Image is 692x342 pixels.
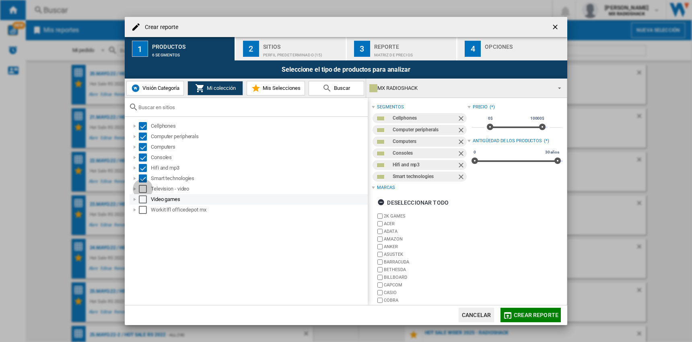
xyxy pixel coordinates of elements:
label: CAPCOM [384,282,467,288]
input: brand.name [377,298,383,303]
div: MX RADIOSHACK [369,83,551,94]
span: Visión Categoría [140,85,179,91]
div: Productos [152,40,231,49]
label: BETHESDA [384,267,467,273]
md-checkbox: Select [139,153,151,162]
label: 2K GAMES [384,213,467,219]
md-checkbox: Select [139,122,151,130]
div: Computer peripherals [151,133,367,141]
input: brand.name [377,213,383,219]
button: Crear reporte [500,308,561,322]
h4: Crear reporte [141,23,178,31]
ng-md-icon: Quitar [457,173,467,182]
ng-md-icon: Quitar [457,138,467,147]
ng-md-icon: Quitar [457,161,467,171]
md-checkbox: Select [139,143,151,151]
div: Seleccione el tipo de productos para analizar [125,60,567,79]
div: 2 [243,41,259,57]
button: 4 Opciones [457,37,567,60]
img: wiser-icon-blue.png [131,83,140,93]
div: Television - video [151,185,367,193]
button: Mi colección [187,81,243,95]
div: 1 [132,41,148,57]
input: brand.name [377,236,383,242]
md-checkbox: Select [139,195,151,203]
span: Mi colección [205,85,236,91]
span: 10000$ [529,115,546,122]
md-checkbox: Select [139,133,151,141]
input: brand.name [377,229,383,234]
md-checkbox: Select [139,185,151,193]
div: Perfil predeterminado (15) [263,49,342,57]
label: COBRA [384,297,467,303]
input: brand.name [377,244,383,249]
div: Smart technologies [393,172,457,182]
button: Deseleccionar todo [375,195,451,210]
input: brand.name [377,252,383,257]
div: Consoles [393,148,457,158]
div: Computers [393,137,457,147]
input: brand.name [377,267,383,272]
input: brand.name [377,290,383,295]
label: ADATA [384,228,467,234]
div: Cellphones [151,122,367,130]
div: Deseleccionar todo [377,195,449,210]
label: BARRACUDA [384,259,467,265]
div: Video games [151,195,367,203]
label: AMAZON [384,236,467,242]
label: ANKER [384,244,467,250]
div: Hifi and mp3 [393,160,457,170]
button: 3 Reporte Matriz de precios [347,37,457,60]
input: brand.name [377,259,383,265]
label: CASIO [384,290,467,296]
ng-md-icon: getI18NText('BUTTONS.CLOSE_DIALOG') [551,23,561,33]
div: segmentos [377,104,404,110]
input: brand.name [377,221,383,226]
md-checkbox: Select [139,164,151,172]
span: 0 [472,149,477,155]
button: 2 Sitios Perfil predeterminado (15) [236,37,346,60]
div: 3 [354,41,370,57]
div: Antigüedad de los productos [473,138,542,144]
ng-md-icon: Quitar [457,149,467,159]
button: getI18NText('BUTTONS.CLOSE_DIALOG') [548,19,564,35]
input: brand.name [377,282,383,288]
ng-md-icon: Quitar [457,114,467,124]
div: Marcas [377,184,395,191]
ng-md-icon: Quitar [457,126,467,136]
label: BILLBOARD [384,274,467,280]
div: Matriz de precios [374,49,453,57]
button: Visión Categoría [126,81,184,95]
div: Hifi and mp3 [151,164,367,172]
button: 1 Productos 6 segmentos [125,37,235,60]
button: Cancelar [459,308,494,322]
div: Smart technologies [151,174,367,182]
div: Consoles [151,153,367,162]
span: 30 años [544,149,560,155]
button: Buscar [309,81,364,95]
span: Crear reporte [514,312,558,318]
div: 6 segmentos [152,49,231,57]
div: Computers [151,143,367,151]
div: Opciones [485,40,564,49]
label: ASUSTEK [384,251,467,257]
div: 4 [465,41,481,57]
div: Precio [473,104,488,110]
div: Workit lfl officedepot mx [151,206,367,214]
div: Reporte [374,40,453,49]
md-checkbox: Select [139,206,151,214]
input: brand.name [377,275,383,280]
div: Computer peripherals [393,125,457,135]
div: Sitios [263,40,342,49]
md-checkbox: Select [139,174,151,182]
div: Cellphones [393,113,457,123]
span: 0$ [487,115,494,122]
span: Mis Selecciones [261,85,301,91]
button: Mis Selecciones [247,81,305,95]
input: Buscar en sitios [138,104,364,110]
label: ACER [384,221,467,227]
span: Buscar [332,85,350,91]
